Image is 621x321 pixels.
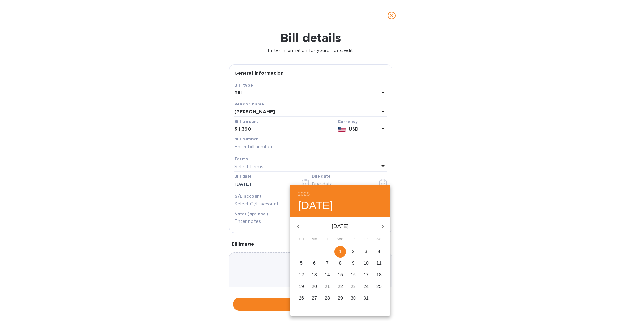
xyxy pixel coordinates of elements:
p: 29 [338,295,343,301]
p: 21 [325,283,330,290]
span: We [334,236,346,243]
p: 12 [299,271,304,278]
button: 18 [373,269,385,281]
button: [DATE] [298,199,333,212]
p: 17 [364,271,369,278]
p: 10 [364,260,369,266]
p: 20 [312,283,317,290]
p: 4 [378,248,380,255]
p: 2 [352,248,354,255]
p: 7 [326,260,329,266]
p: 11 [376,260,382,266]
p: 22 [338,283,343,290]
button: 29 [334,293,346,304]
p: 15 [338,271,343,278]
button: 16 [347,269,359,281]
button: 11 [373,258,385,269]
p: 28 [325,295,330,301]
button: 22 [334,281,346,293]
p: 9 [352,260,354,266]
p: 23 [351,283,356,290]
button: 2 [347,246,359,258]
span: Mo [309,236,320,243]
button: 14 [321,269,333,281]
button: 20 [309,281,320,293]
span: Sa [373,236,385,243]
p: 3 [365,248,367,255]
p: 16 [351,271,356,278]
button: 10 [360,258,372,269]
p: 18 [376,271,382,278]
button: 21 [321,281,333,293]
p: 31 [364,295,369,301]
button: 17 [360,269,372,281]
button: 28 [321,293,333,304]
button: 3 [360,246,372,258]
p: 30 [351,295,356,301]
button: 8 [334,258,346,269]
p: 19 [299,283,304,290]
button: 25 [373,281,385,293]
p: 27 [312,295,317,301]
button: 9 [347,258,359,269]
button: 2025 [298,190,310,199]
button: 7 [321,258,333,269]
button: 19 [296,281,307,293]
p: 25 [376,283,382,290]
button: 23 [347,281,359,293]
span: Th [347,236,359,243]
p: 8 [339,260,342,266]
button: 1 [334,246,346,258]
button: 31 [360,293,372,304]
span: Fr [360,236,372,243]
span: Su [296,236,307,243]
p: 1 [339,248,342,255]
button: 24 [360,281,372,293]
span: Tu [321,236,333,243]
p: 14 [325,271,330,278]
p: 26 [299,295,304,301]
button: 26 [296,293,307,304]
button: 4 [373,246,385,258]
button: 12 [296,269,307,281]
button: 15 [334,269,346,281]
p: 6 [313,260,316,266]
button: 13 [309,269,320,281]
p: 24 [364,283,369,290]
button: 5 [296,258,307,269]
p: 13 [312,271,317,278]
button: 27 [309,293,320,304]
p: [DATE] [306,223,375,230]
button: 6 [309,258,320,269]
button: 30 [347,293,359,304]
p: 5 [300,260,303,266]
